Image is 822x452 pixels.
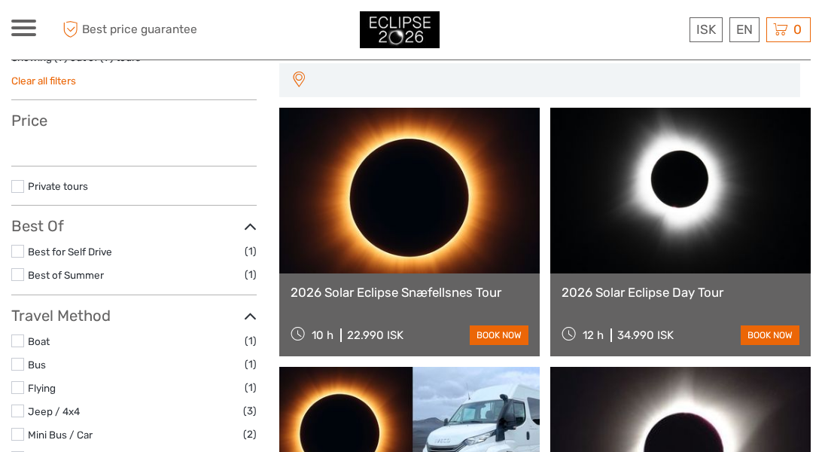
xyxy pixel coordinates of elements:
[11,75,76,87] a: Clear all filters
[28,246,112,258] a: Best for Self Drive
[791,22,804,37] span: 0
[729,17,760,42] div: EN
[696,22,716,37] span: ISK
[245,356,257,373] span: (1)
[11,217,257,235] h3: Best Of
[245,379,257,396] span: (1)
[245,332,257,350] span: (1)
[28,359,46,371] a: Bus
[28,335,50,347] a: Boat
[291,285,528,300] a: 2026 Solar Eclipse Snæfellsnes Tour
[11,50,257,74] div: Showing ( ) out of ( ) tours
[360,11,440,48] img: 3312-44506bfc-dc02-416d-ac4c-c65cb0cf8db4_logo_small.jpg
[562,285,799,300] a: 2026 Solar Eclipse Day Tour
[347,328,403,342] div: 22.990 ISK
[741,325,799,345] a: book now
[11,307,257,325] h3: Travel Method
[245,243,257,260] span: (1)
[28,429,93,441] a: Mini Bus / Car
[28,405,80,417] a: Jeep / 4x4
[243,426,257,443] span: (2)
[11,111,257,130] h3: Price
[245,266,257,283] span: (1)
[617,328,674,342] div: 34.990 ISK
[59,17,212,42] span: Best price guarantee
[28,269,104,281] a: Best of Summer
[28,382,56,394] a: Flying
[583,328,604,342] span: 12 h
[243,402,257,420] span: (3)
[28,180,88,192] a: Private tours
[470,325,528,345] a: book now
[312,328,333,342] span: 10 h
